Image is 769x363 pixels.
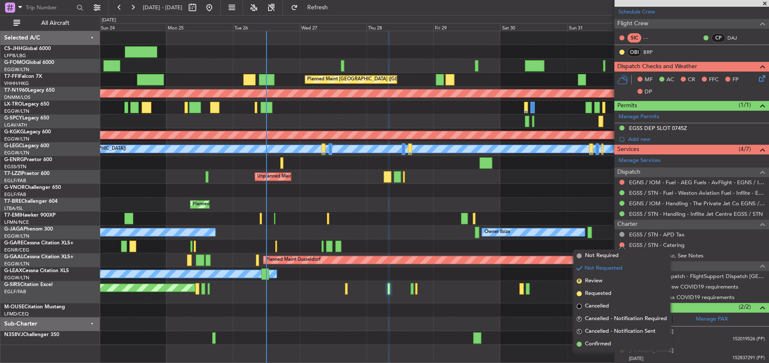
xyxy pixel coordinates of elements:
a: G-GAALCessna Citation XLS+ [4,254,74,260]
span: (1/1) [739,101,751,109]
div: Sat 30 [500,23,567,31]
a: M-OUSECitation Mustang [4,305,65,310]
div: Planned Maint [GEOGRAPHIC_DATA] ([GEOGRAPHIC_DATA] Intl) [307,73,448,86]
div: CP [711,33,725,42]
span: Not Requested [585,264,622,273]
span: G-FOMO [4,60,26,65]
a: EGNS / IOM - Fuel - AEG Fuels - AvFlight - EGNS / IOM [629,179,765,186]
a: LGAV/ATH [4,122,27,128]
div: Mon 25 [166,23,233,31]
a: T7-N1960Legacy 650 [4,88,55,93]
a: EGSS / STN - Catering [629,241,685,249]
a: EGNS / IOM - Handling - The Private Jet Co EGNS / IOM [629,200,765,207]
span: G-SIRS [4,282,20,287]
a: EGSS / STN - Fuel - Weston Aviation Fuel - Inflite - EGSS / STN [629,189,765,196]
a: LFMN/NCE [4,219,29,225]
span: CS-JHH [4,46,22,51]
span: Dispatch [617,167,640,177]
a: EGGW/LTN [4,261,29,267]
a: CS-JHHGlobal 6000 [4,46,51,51]
span: [DATE] - [DATE] [143,4,182,11]
span: (4/7) [739,145,751,154]
span: 152019526 (PP) [732,336,765,343]
a: EGSS / STN - Dispatch - FlightSupport Dispatch [GEOGRAPHIC_DATA] [629,273,765,280]
div: [PERSON_NAME] [629,347,674,355]
div: Tue 26 [233,23,300,31]
div: Planned Maint Warsaw ([GEOGRAPHIC_DATA]) [192,198,294,211]
a: G-KGKGLegacy 600 [4,130,51,135]
a: EGGW/LTN [4,108,29,114]
span: AC [666,76,674,84]
a: EGLF/FAB [4,178,26,184]
a: LFPB/LBG [4,53,26,59]
a: BRP [643,48,662,56]
span: FP [732,76,739,84]
span: Dispatch Checks and Weather [617,62,697,72]
span: 152837291 (PP) [732,355,765,362]
button: Refresh [287,1,337,14]
div: EGSS DEP SLOT 0745Z [629,125,687,132]
span: Cancelled - Notification Required [585,315,667,323]
a: EGSS / STN - Handling - Inflite Jet Centre EGSS / STN [629,210,763,217]
span: G-GAAL [4,254,24,260]
a: G-GARECessna Citation XLS+ [4,241,74,246]
a: Manage Services [619,156,661,165]
a: EGGW/LTN [4,136,29,142]
span: G-SPCY [4,116,22,121]
div: Sun 24 [99,23,166,31]
span: T7-N1960 [4,88,28,93]
span: G-KGKG [4,130,24,135]
span: M-OUSE [4,305,24,310]
a: G-LEAXCessna Citation XLS [4,268,69,273]
a: EGGW/LTN [4,66,29,73]
span: Charter [617,220,637,229]
span: Services [617,145,639,154]
a: Schedule Crew [619,8,655,16]
a: G-ENRGPraetor 600 [4,157,52,162]
div: Unplanned Maint [GEOGRAPHIC_DATA] ([GEOGRAPHIC_DATA]) [257,170,395,183]
a: G-SPCYLegacy 650 [4,116,49,121]
a: DNMM/LOS [4,94,30,101]
input: Trip Number [26,1,74,14]
a: DAJ [727,34,746,42]
span: T7-EMI [4,213,21,218]
a: G-LEGCLegacy 600 [4,143,49,148]
a: G-JAGAPhenom 300 [4,227,53,232]
span: T7-BRE [4,199,21,204]
span: [DATE] [629,355,643,362]
a: EGGW/LTN [4,275,29,281]
div: Planned Maint Dusseldorf [266,254,321,266]
a: EGNS / IOM - Crew COVID19 requirements [629,283,738,290]
a: T7-LZZIPraetor 600 [4,171,50,176]
a: G-SIRSCitation Excel [4,282,53,287]
span: CR [688,76,695,84]
span: T7-LZZI [4,171,21,176]
div: OBI [627,48,641,57]
span: MF [645,76,653,84]
a: EGLF/FAB [4,289,26,295]
span: Confirmed [585,340,611,348]
div: Owner Ibiza [484,226,510,238]
span: LX-TRO [4,102,22,107]
span: Permits [617,101,637,111]
div: - - [643,34,662,42]
span: G-ENRG [4,157,24,162]
span: All Aircraft [22,20,89,26]
a: EGGW/LTN [4,150,29,156]
span: DP [645,88,652,96]
a: EGSS / STN - APD Tax [629,231,685,238]
span: R [577,278,582,284]
a: T7-FFIFalcon 7X [4,74,42,79]
span: N358VJ [4,332,23,337]
div: [DATE] [102,17,116,24]
a: LTBA/ISL [4,205,23,212]
span: Requested [585,289,611,298]
span: Flight Crew [617,19,648,29]
div: Thu 28 [366,23,433,31]
span: R [577,316,582,321]
span: FFC [709,76,719,84]
div: Add new [628,135,765,143]
a: EGNR/CEG [4,247,29,253]
a: Manage Permits [619,113,659,121]
span: (2/2) [739,302,751,311]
